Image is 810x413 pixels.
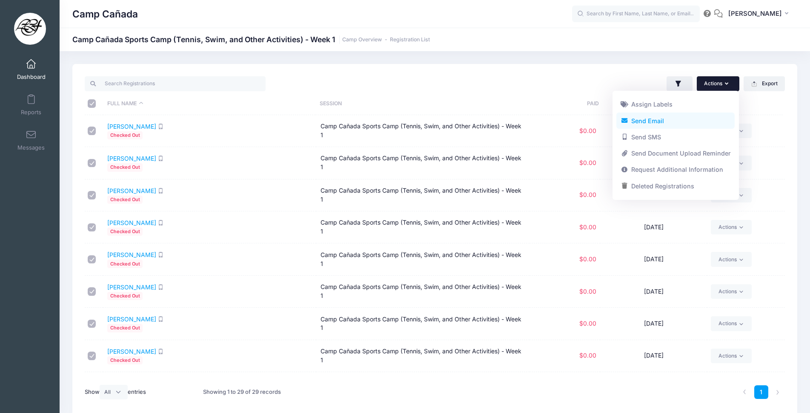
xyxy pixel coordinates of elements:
[316,147,530,179] td: Camp Cañada Sports Camp (Tennis, Swim, and Other Activities) - Week 1
[711,316,751,331] a: Actions
[579,255,596,263] span: $0.00
[316,179,530,211] td: Camp Cañada Sports Camp (Tennis, Swim, and Other Activities) - Week 1
[616,178,735,194] a: Deleted Registrations
[107,260,143,268] span: Checked Out
[107,251,156,258] a: [PERSON_NAME]
[103,92,315,115] th: Full Name: activate to sort column descending
[107,219,156,226] a: [PERSON_NAME]
[616,113,735,129] a: Send Email
[711,284,751,299] a: Actions
[600,243,707,275] td: [DATE]
[17,73,46,81] span: Dashboard
[158,156,163,161] i: SMS enabled
[158,284,163,290] i: SMS enabled
[85,385,146,399] label: Show entries
[85,76,266,91] input: Search Registrations
[107,324,143,332] span: Checked Out
[158,316,163,322] i: SMS enabled
[316,211,530,243] td: Camp Cañada Sports Camp (Tennis, Swim, and Other Activities) - Week 1
[316,115,530,147] td: Camp Cañada Sports Camp (Tennis, Swim, and Other Activities) - Week 1
[158,188,163,194] i: SMS enabled
[728,9,782,18] span: [PERSON_NAME]
[100,385,128,399] select: Showentries
[697,76,739,91] button: Actions
[158,220,163,225] i: SMS enabled
[579,320,596,327] span: $0.00
[107,196,143,204] span: Checked Out
[107,356,143,364] span: Checked Out
[572,6,700,23] input: Search by First Name, Last Name, or Email...
[11,125,52,155] a: Messages
[107,131,143,139] span: Checked Out
[203,382,281,402] div: Showing 1 to 29 of 29 records
[107,155,156,162] a: [PERSON_NAME]
[599,92,705,115] th: Registered: activate to sort column ascending
[600,340,707,372] td: [DATE]
[711,349,751,363] a: Actions
[600,211,707,243] td: [DATE]
[107,283,156,291] a: [PERSON_NAME]
[616,96,735,113] a: Assign Labels
[107,228,143,236] span: Checked Out
[579,159,596,166] span: $0.00
[315,92,528,115] th: Session: activate to sort column ascending
[72,4,138,24] h1: Camp Cañada
[616,145,735,162] a: Send Document Upload Reminder
[316,340,530,372] td: Camp Cañada Sports Camp (Tennis, Swim, and Other Activities) - Week 1
[158,349,163,354] i: SMS enabled
[14,13,46,45] img: Camp Cañada
[616,162,735,178] a: Request Additional Information
[107,123,156,130] a: [PERSON_NAME]
[600,147,707,179] td: [DATE]
[107,315,156,323] a: [PERSON_NAME]
[390,37,430,43] a: Registration List
[600,372,707,404] td: [DATE]
[579,352,596,359] span: $0.00
[107,348,156,355] a: [PERSON_NAME]
[600,308,707,340] td: [DATE]
[107,187,156,194] a: [PERSON_NAME]
[711,252,751,266] a: Actions
[107,292,143,300] span: Checked Out
[316,243,530,275] td: Camp Cañada Sports Camp (Tennis, Swim, and Other Activities) - Week 1
[616,129,735,145] a: Send SMS
[158,124,163,129] i: SMS enabled
[600,115,707,147] td: [DATE]
[600,179,707,211] td: [DATE]
[107,163,143,171] span: Checked Out
[579,191,596,198] span: $0.00
[711,220,751,234] a: Actions
[72,35,430,44] h1: Camp Cañada Sports Camp (Tennis, Swim, and Other Activities) - Week 1
[579,223,596,231] span: $0.00
[600,276,707,308] td: [DATE]
[579,288,596,295] span: $0.00
[744,76,785,91] button: Export
[11,90,52,120] a: Reports
[754,385,768,399] a: 1
[11,55,52,84] a: Dashboard
[316,308,530,340] td: Camp Cañada Sports Camp (Tennis, Swim, and Other Activities) - Week 1
[579,127,596,134] span: $0.00
[723,4,797,24] button: [PERSON_NAME]
[158,252,163,257] i: SMS enabled
[21,109,41,116] span: Reports
[342,37,382,43] a: Camp Overview
[316,372,530,404] td: Camp Cañada Sports Camp (Tennis, Swim, and Other Activities) - Week 1
[528,92,598,115] th: Paid: activate to sort column ascending
[17,144,45,151] span: Messages
[316,276,530,308] td: Camp Cañada Sports Camp (Tennis, Swim, and Other Activities) - Week 1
